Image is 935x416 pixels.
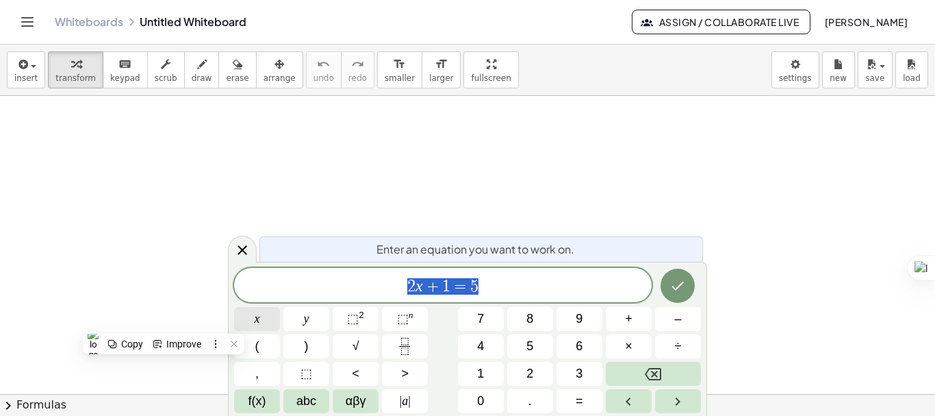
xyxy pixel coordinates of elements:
[283,389,329,413] button: Alphabet
[779,73,812,83] span: settings
[226,73,248,83] span: erase
[625,337,632,356] span: ×
[442,278,450,295] span: 1
[333,307,379,331] button: Squared
[234,334,280,358] button: (
[377,51,422,88] button: format_sizesmaller
[858,51,893,88] button: save
[234,389,280,413] button: Functions
[103,51,148,88] button: keyboardkeypad
[376,241,574,258] span: Enter an equation you want to work on.
[625,310,632,328] span: +
[300,365,312,383] span: ⬚
[317,56,330,73] i: undo
[385,73,415,83] span: smaller
[393,56,406,73] i: format_size
[382,389,428,413] button: Absolute value
[353,337,359,356] span: √
[382,334,428,358] button: Fraction
[255,337,259,356] span: (
[526,337,533,356] span: 5
[333,389,379,413] button: Greek alphabet
[606,334,652,358] button: Times
[422,51,461,88] button: format_sizelarger
[55,15,123,29] a: Whiteboards
[429,73,453,83] span: larger
[458,389,504,413] button: 0
[348,73,367,83] span: redo
[16,11,38,33] button: Toggle navigation
[824,16,908,28] span: [PERSON_NAME]
[528,392,532,411] span: .
[458,307,504,331] button: 7
[48,51,103,88] button: transform
[576,337,582,356] span: 6
[655,334,701,358] button: Divide
[296,392,316,411] span: abc
[192,73,212,83] span: draw
[248,392,266,411] span: f(x)
[830,73,847,83] span: new
[264,73,296,83] span: arrange
[507,362,553,386] button: 2
[341,51,374,88] button: redoredo
[477,365,484,383] span: 1
[423,278,443,295] span: +
[470,278,478,295] span: 5
[813,10,919,34] button: [PERSON_NAME]
[346,392,366,411] span: αβγ
[507,334,553,358] button: 5
[463,51,518,88] button: fullscreen
[184,51,220,88] button: draw
[256,51,303,88] button: arrange
[408,394,411,408] span: |
[155,73,177,83] span: scrub
[576,310,582,328] span: 9
[14,73,38,83] span: insert
[507,389,553,413] button: .
[655,307,701,331] button: Minus
[347,312,359,326] span: ⬚
[415,277,423,295] var: x
[556,334,602,358] button: 6
[458,362,504,386] button: 1
[556,389,602,413] button: Equals
[218,51,256,88] button: erase
[895,51,928,88] button: load
[382,362,428,386] button: Greater than
[283,334,329,358] button: )
[306,51,342,88] button: undoundo
[234,307,280,331] button: x
[333,362,379,386] button: Less than
[352,365,359,383] span: <
[526,310,533,328] span: 8
[576,392,583,411] span: =
[400,392,411,411] span: a
[435,56,448,73] i: format_size
[822,51,855,88] button: new
[471,73,511,83] span: fullscreen
[771,51,819,88] button: settings
[632,10,810,34] button: Assign / Collaborate Live
[675,337,682,356] span: ÷
[458,334,504,358] button: 4
[576,365,582,383] span: 3
[333,334,379,358] button: Square root
[477,392,484,411] span: 0
[255,365,259,383] span: ,
[359,310,364,320] sup: 2
[409,310,413,320] sup: n
[283,307,329,331] button: y
[313,73,334,83] span: undo
[606,362,701,386] button: Backspace
[7,51,45,88] button: insert
[283,362,329,386] button: Placeholder
[674,310,681,328] span: –
[556,307,602,331] button: 9
[55,73,96,83] span: transform
[255,310,260,328] span: x
[110,73,140,83] span: keypad
[865,73,884,83] span: save
[407,278,415,295] span: 2
[351,56,364,73] i: redo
